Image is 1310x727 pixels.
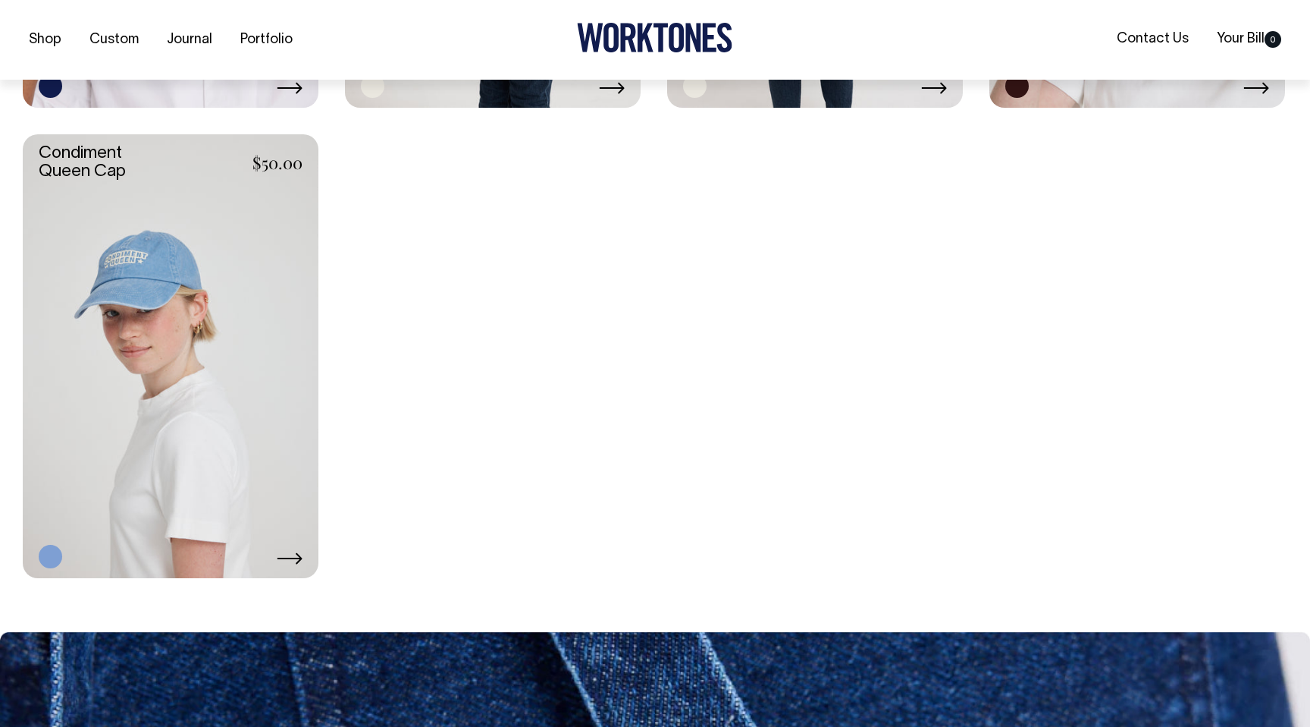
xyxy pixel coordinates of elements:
[161,27,218,52] a: Journal
[1265,31,1281,48] span: 0
[234,27,299,52] a: Portfolio
[83,27,145,52] a: Custom
[1111,27,1195,52] a: Contact Us
[1211,27,1287,52] a: Your Bill0
[23,27,67,52] a: Shop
